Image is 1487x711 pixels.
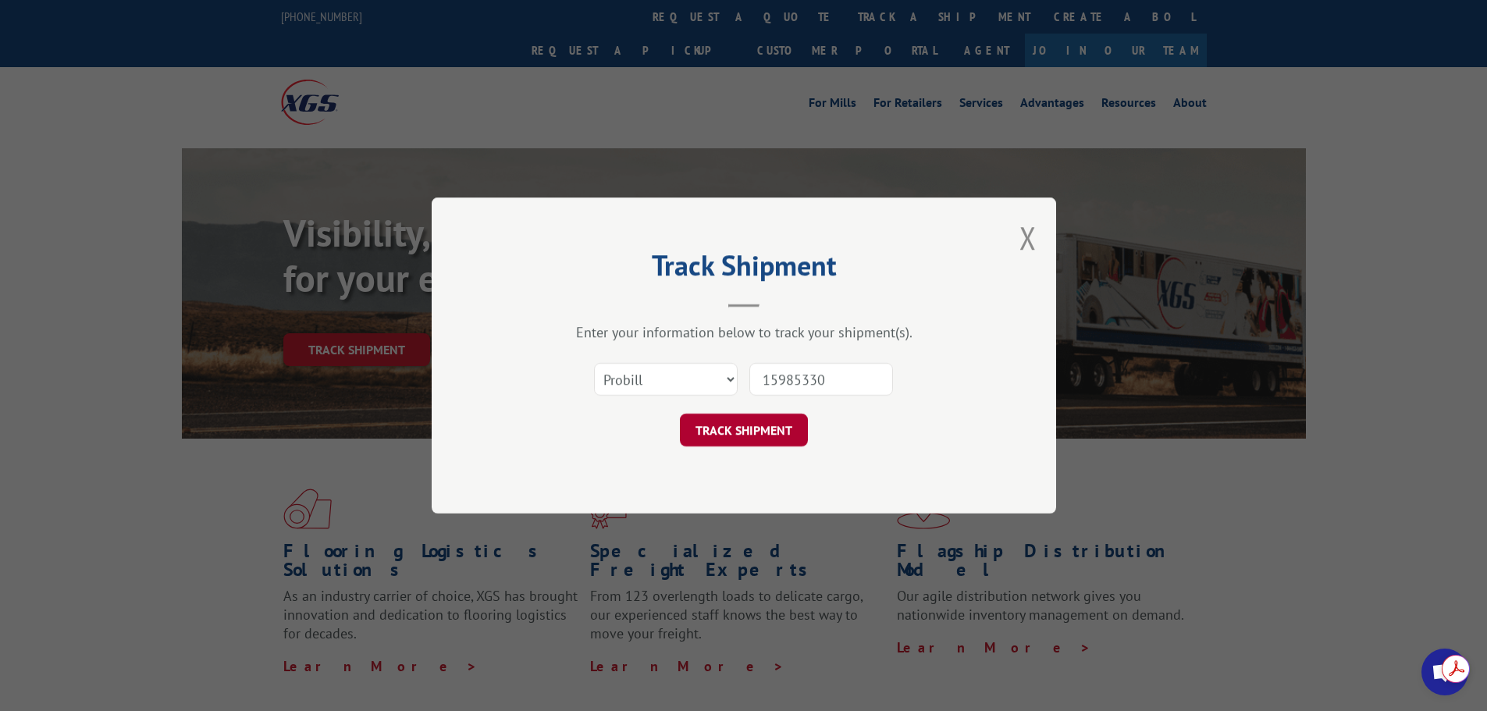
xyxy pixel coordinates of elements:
input: Number(s) [749,363,893,396]
div: Enter your information below to track your shipment(s). [510,323,978,341]
button: Close modal [1019,217,1037,258]
div: Open chat [1421,649,1468,695]
button: TRACK SHIPMENT [680,414,808,446]
h2: Track Shipment [510,254,978,284]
